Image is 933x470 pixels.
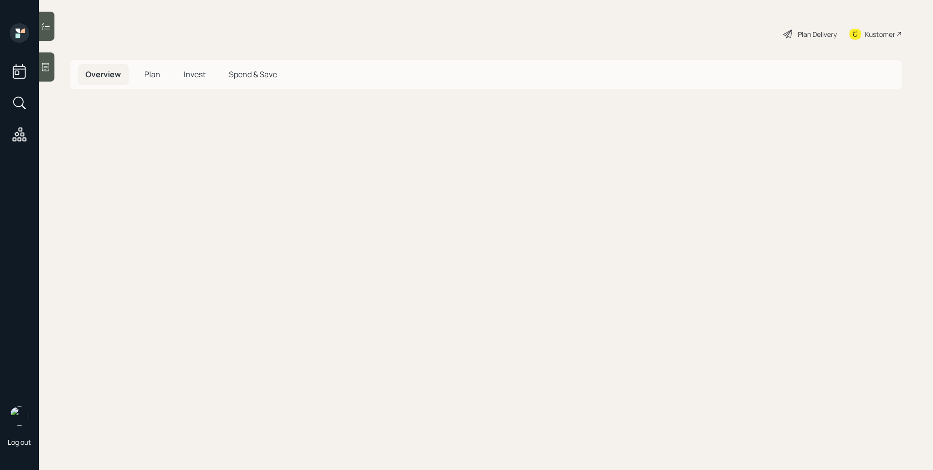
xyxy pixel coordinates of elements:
[184,69,206,80] span: Invest
[86,69,121,80] span: Overview
[10,406,29,426] img: james-distasi-headshot.png
[229,69,277,80] span: Spend & Save
[8,437,31,447] div: Log out
[865,29,895,39] div: Kustomer
[144,69,160,80] span: Plan
[798,29,837,39] div: Plan Delivery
